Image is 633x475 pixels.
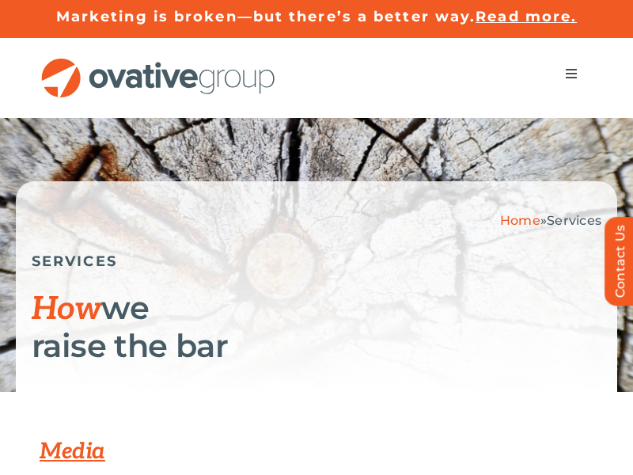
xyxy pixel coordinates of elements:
span: Services [547,213,601,228]
a: Media [40,439,105,465]
a: Marketing is broken—but there’s a better way. [56,8,476,25]
span: » [500,213,601,228]
a: Read more. [476,8,577,25]
nav: Menu [549,58,593,89]
h1: we raise the bar [32,290,601,364]
span: How [32,291,101,329]
h5: SERVICES [32,253,601,270]
a: Home [500,213,540,228]
a: OG_Full_horizontal_RGB [40,56,277,71]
